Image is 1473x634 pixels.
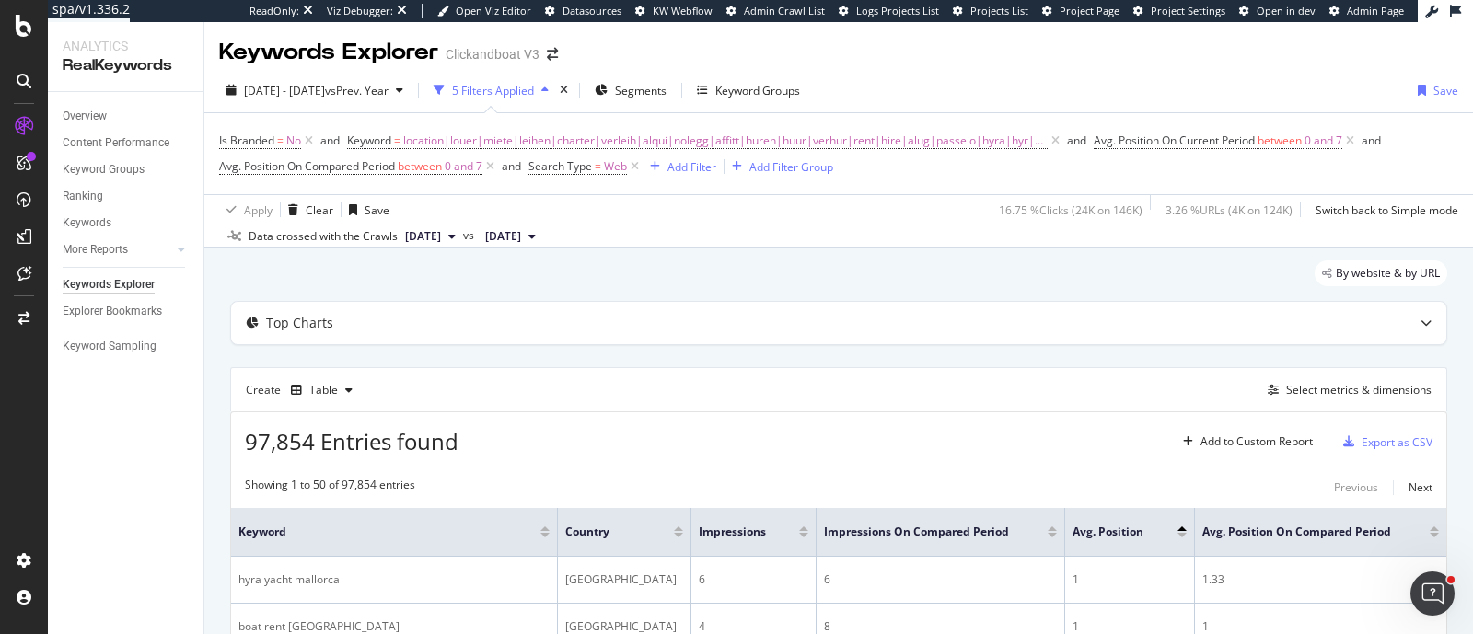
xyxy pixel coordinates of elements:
[1286,382,1432,398] div: Select metrics & dimensions
[1329,4,1404,18] a: Admin Page
[63,337,191,356] a: Keyword Sampling
[238,524,513,540] span: Keyword
[604,154,627,179] span: Web
[63,37,189,55] div: Analytics
[699,524,771,540] span: Impressions
[309,385,338,396] div: Table
[556,81,572,99] div: times
[446,45,539,63] div: Clickandboat V3
[63,275,191,294] a: Keywords Explorer
[635,4,713,18] a: KW Webflow
[277,133,284,148] span: =
[953,4,1028,18] a: Projects List
[452,83,534,98] div: 5 Filters Applied
[63,337,157,356] div: Keyword Sampling
[1202,571,1439,588] div: 1.33
[63,302,162,321] div: Explorer Bookmarks
[478,225,543,248] button: [DATE]
[1202,524,1402,540] span: Avg. Position On Compared Period
[615,83,667,98] span: Segments
[1336,268,1440,279] span: By website & by URL
[63,107,107,126] div: Overview
[405,228,441,245] span: 2025 Jan. 27th
[1073,524,1149,540] span: Avg. Position
[463,227,478,244] span: vs
[63,302,191,321] a: Explorer Bookmarks
[970,4,1028,17] span: Projects List
[1308,195,1458,225] button: Switch back to Simple mode
[244,202,273,218] div: Apply
[502,158,521,174] div: and
[1409,479,1432,495] div: Next
[320,133,340,148] div: and
[445,154,482,179] span: 0 and 7
[565,571,683,588] div: [GEOGRAPHIC_DATA]
[824,524,1020,540] span: Impressions On Compared Period
[547,48,558,61] div: arrow-right-arrow-left
[528,158,592,174] span: Search Type
[403,128,1048,154] span: location|louer|miete|leihen|charter|verleih|alqui|nolegg|affitt|huren|huur|verhur|rent|hire|alug|...
[266,314,333,332] div: Top Charts
[325,83,389,98] span: vs Prev. Year
[563,4,621,17] span: Datasources
[249,4,299,18] div: ReadOnly:
[245,426,458,456] span: 97,854 Entries found
[1410,571,1455,616] iframe: Intercom live chat
[653,4,713,17] span: KW Webflow
[824,571,1057,588] div: 6
[63,160,191,179] a: Keyword Groups
[327,4,393,18] div: Viz Debugger:
[1362,132,1381,149] button: and
[63,240,172,259] a: More Reports
[398,225,463,248] button: [DATE]
[456,4,531,17] span: Open Viz Editor
[1347,4,1404,17] span: Admin Page
[244,83,325,98] span: [DATE] - [DATE]
[1067,132,1086,149] button: and
[725,156,833,178] button: Add Filter Group
[219,133,274,148] span: Is Branded
[63,133,169,153] div: Content Performance
[394,133,400,148] span: =
[63,213,111,233] div: Keywords
[1257,4,1316,17] span: Open in dev
[426,75,556,105] button: 5 Filters Applied
[595,158,601,174] span: =
[63,160,145,179] div: Keyword Groups
[1176,427,1313,456] button: Add to Custom Report
[63,187,103,206] div: Ranking
[63,240,128,259] div: More Reports
[245,477,415,499] div: Showing 1 to 50 of 97,854 entries
[284,375,360,405] button: Table
[726,4,825,18] a: Admin Crawl List
[63,133,191,153] a: Content Performance
[1336,427,1432,456] button: Export as CSV
[63,213,191,233] a: Keywords
[1433,83,1458,98] div: Save
[1315,260,1447,286] div: legacy label
[587,75,674,105] button: Segments
[856,4,939,17] span: Logs Projects List
[1410,75,1458,105] button: Save
[1239,4,1316,18] a: Open in dev
[1133,4,1225,18] a: Project Settings
[749,159,833,175] div: Add Filter Group
[502,157,521,175] button: and
[643,156,716,178] button: Add Filter
[690,75,807,105] button: Keyword Groups
[744,4,825,17] span: Admin Crawl List
[63,187,191,206] a: Ranking
[485,228,521,245] span: 2024 Jan. 8th
[1334,477,1378,499] button: Previous
[1151,4,1225,17] span: Project Settings
[1260,379,1432,401] button: Select metrics & dimensions
[437,4,531,18] a: Open Viz Editor
[63,107,191,126] a: Overview
[238,571,550,588] div: hyra yacht mallorca
[249,228,398,245] div: Data crossed with the Crawls
[667,159,716,175] div: Add Filter
[398,158,442,174] span: between
[545,4,621,18] a: Datasources
[365,202,389,218] div: Save
[219,195,273,225] button: Apply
